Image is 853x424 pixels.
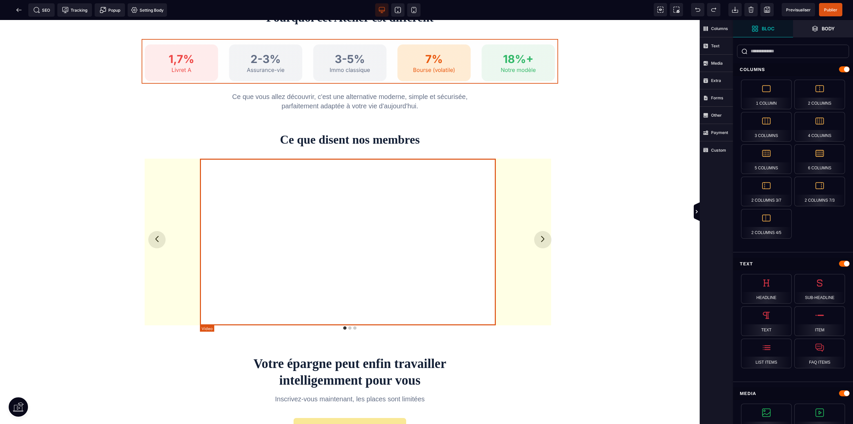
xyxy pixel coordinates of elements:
[62,7,87,13] span: Tracking
[711,95,723,100] strong: Forms
[733,63,853,76] div: Columns
[741,112,792,142] div: 3 Columns
[670,3,683,16] span: Screenshot
[741,209,792,239] div: 2 Columns 4/5
[711,43,719,48] strong: Text
[142,113,558,126] h2: Ce que disent nos membres
[794,177,845,206] div: 2 Columns 7/3
[654,3,667,16] span: View components
[741,306,792,336] div: Text
[733,258,853,270] div: Text
[711,148,726,153] strong: Custom
[741,177,792,206] div: 2 Columns 3/7
[733,387,853,400] div: Media
[711,61,723,66] strong: Media
[222,72,478,91] p: Ce que vous allez découvrir, c'est une alternative moderne, simple et sécurisée, parfaitement ada...
[294,398,406,414] button: Je réserve ma place gratuite
[142,19,558,64] img: 20c8b0f45e8ec817e2dc97ce35ac151c_Capture_d%E2%80%99e%CC%81cran_2025-09-01_a%CC%80_20.41.24.png
[142,335,558,369] h2: Votre épargne peut enfin travailler intelligemment pour vous
[782,3,815,16] span: Preview
[741,274,792,304] div: Headline
[741,144,792,174] div: 5 Columns
[711,78,721,83] strong: Extra
[711,130,728,135] strong: Payment
[794,339,845,368] div: FAQ Items
[762,26,774,31] strong: Bloc
[822,26,835,31] strong: Body
[534,211,551,228] button: Next slide
[100,7,120,13] span: Popup
[794,80,845,109] div: 2 Columns
[711,113,722,118] strong: Other
[794,144,845,174] div: 6 Columns
[794,306,845,336] div: Item
[793,20,853,37] span: Open Layer Manager
[824,7,837,12] span: Publier
[741,339,792,368] div: List Items
[786,7,811,12] span: Previsualiser
[222,374,478,384] p: Inscrivez-vous maintenant, les places sont limitées
[741,80,792,109] div: 1 Column
[794,112,845,142] div: 4 Columns
[148,211,166,228] button: Previous slide
[131,7,164,13] span: Setting Body
[733,20,793,37] span: Open Blocks
[794,274,845,304] div: Sub-Headline
[33,7,50,13] span: SEO
[711,26,728,31] strong: Columns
